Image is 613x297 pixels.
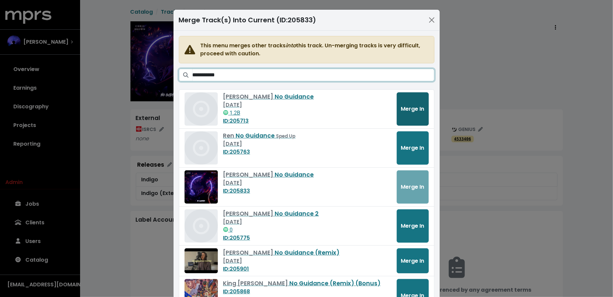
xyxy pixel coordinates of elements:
div: [DATE] [223,101,391,109]
div: No Guidance [223,131,391,140]
span: King [PERSON_NAME] [223,279,290,287]
div: No Guidance (Remix) (Bonus) [223,279,391,288]
span: [PERSON_NAME] [223,171,275,179]
span: Merge In [401,222,424,230]
a: [PERSON_NAME] No Guidance (Remix)[DATE]ID:205901 [223,248,391,273]
input: Search tracks [193,69,434,81]
div: [DATE] [223,218,391,226]
div: ID: 205901 [223,265,391,273]
img: Album art for this track [185,248,218,273]
div: ID: 205775 [223,234,391,242]
div: ID: 205868 [223,288,391,296]
span: Merge In [401,257,424,265]
div: [DATE] [223,140,391,148]
div: No Guidance 2 [223,209,391,218]
img: Album art for this track [185,131,218,165]
div: 1.2B [223,109,391,117]
button: Merge In [397,92,429,126]
div: No Guidance (Remix) [223,248,391,257]
div: [DATE] [223,179,391,187]
div: No Guidance [223,170,391,179]
span: [PERSON_NAME] [223,210,275,218]
div: ID: 205763 [223,148,391,156]
div: [DATE] [223,257,391,265]
span: Merge In [401,105,424,113]
div: 0 [223,226,391,234]
div: ID: 205833 [223,187,391,195]
a: King [PERSON_NAME] No Guidance (Remix) (Bonus)ID:205868 [223,279,391,296]
span: Ren [223,132,236,140]
button: Merge In [397,131,429,165]
span: [PERSON_NAME] [223,93,275,101]
img: Album art for this track [185,92,218,126]
button: Merge In [397,248,429,273]
small: Sped Up [276,133,296,139]
div: No Guidance [223,92,391,101]
button: Close [426,15,437,25]
a: [PERSON_NAME] No Guidance[DATE] 1.2BID:205713 [223,92,391,125]
div: ID: 205713 [223,117,391,125]
span: This menu merges other tracks this track. Un-merging tracks is very difficult, proceed with caution. [201,42,429,58]
a: [PERSON_NAME] No Guidance 2[DATE] 0ID:205775 [223,209,391,242]
button: Merge In [397,209,429,243]
img: Album art for this track [185,170,218,204]
span: Merge In [401,144,424,152]
div: Merge Track(s) Into Current (ID: 205833 ) [179,15,316,25]
a: Ren No Guidance Sped Up[DATE]ID:205763 [223,131,391,156]
span: [PERSON_NAME] [223,249,275,257]
img: Album art for this track [185,209,218,243]
a: [PERSON_NAME] No Guidance[DATE]ID:205833 [223,170,391,195]
i: into [286,42,296,49]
